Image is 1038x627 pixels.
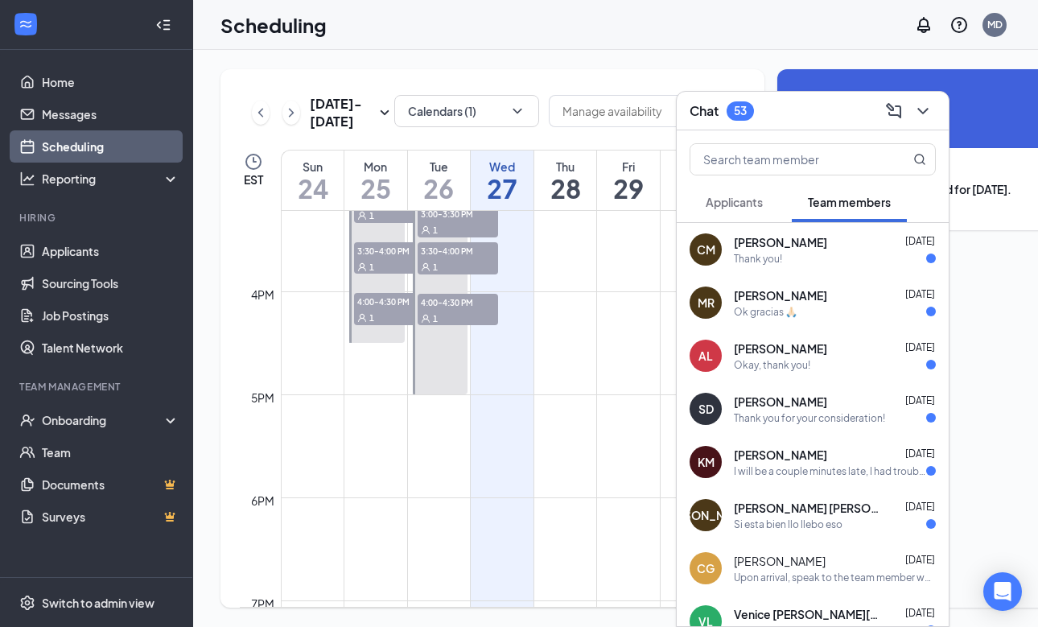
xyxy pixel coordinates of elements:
a: August 27, 2025 [471,151,533,210]
button: ChevronRight [282,101,300,125]
span: Venice [PERSON_NAME][GEOGRAPHIC_DATA] [734,606,879,622]
div: Mon [344,159,407,175]
h3: [DATE] - [DATE] [310,95,375,130]
h1: 28 [534,175,597,202]
svg: Collapse [155,17,171,33]
h1: 26 [408,175,471,202]
span: 4:00-4:30 PM [354,293,435,309]
div: CG [697,560,715,576]
a: August 28, 2025 [534,151,597,210]
a: August 29, 2025 [597,151,660,210]
div: I will be a couple minutes late, I had troubles with transportation. [734,464,926,478]
div: Ok gracias 🙏🏻 [734,305,797,319]
a: SurveysCrown [42,501,179,533]
span: [DATE] [905,448,935,460]
div: 53 [734,104,747,118]
button: Calendars (1)ChevronDown [394,95,539,127]
span: [DATE] [905,607,935,619]
a: Messages [42,98,179,130]
div: KM [698,454,715,470]
div: Onboarding [42,412,166,428]
div: Fri [597,159,660,175]
svg: QuestionInfo [949,15,969,35]
h1: 30 [661,175,723,202]
span: 3:00-3:30 PM [418,205,498,221]
button: ComposeMessage [881,98,907,124]
div: MD [987,18,1003,31]
a: Home [42,66,179,98]
span: 1 [433,225,438,236]
h1: 29 [597,175,660,202]
h1: Scheduling [220,11,327,39]
span: EST [244,171,263,188]
svg: UserCheck [19,412,35,428]
svg: User [357,262,367,272]
span: 3:30-4:00 PM [418,242,498,258]
span: 3:30-4:00 PM [354,242,435,258]
div: Thu [534,159,597,175]
svg: ChevronRight [283,103,299,122]
div: CM [697,241,715,258]
div: Upon arrival, speak to the team member working the front counter and let them know you are here f... [734,571,936,584]
div: Team Management [19,380,176,394]
div: [PERSON_NAME] [659,507,752,523]
a: Team [42,436,179,468]
div: Thank you! [734,252,782,266]
span: [PERSON_NAME] [734,553,826,569]
a: August 24, 2025 [282,151,344,210]
span: 1 [433,313,438,324]
svg: WorkstreamLogo [18,16,34,32]
a: DocumentsCrown [42,468,179,501]
svg: User [421,225,430,235]
span: [PERSON_NAME] [734,234,827,250]
span: [PERSON_NAME] [734,447,827,463]
a: Scheduling [42,130,179,163]
input: Manage availability [562,102,677,120]
div: Hiring [19,211,176,225]
div: SD [698,401,714,417]
span: [DATE] [905,501,935,513]
svg: MagnifyingGlass [913,153,926,166]
span: 1 [433,262,438,273]
span: [DATE] [905,394,935,406]
input: Search team member [690,144,881,175]
svg: User [357,211,367,221]
div: Sat [661,159,723,175]
svg: User [421,262,430,272]
span: [DATE] [905,235,935,247]
a: August 26, 2025 [408,151,471,210]
div: Switch to admin view [42,595,154,611]
div: Si esta bien llo llebo eso [734,518,842,531]
svg: SmallChevronDown [375,103,394,122]
h1: 25 [344,175,407,202]
div: Wed [471,159,533,175]
span: [DATE] [905,341,935,353]
span: [PERSON_NAME] [734,340,827,357]
span: 1 [369,312,374,324]
div: Tue [408,159,471,175]
span: 4:00-4:30 PM [418,294,498,310]
svg: ChevronDown [509,103,525,119]
a: Sourcing Tools [42,267,179,299]
button: ChevronDown [910,98,936,124]
a: August 30, 2025 [661,151,723,210]
div: 4pm [248,286,278,303]
div: Thank you for your consideration! [734,411,885,425]
span: Applicants [706,195,763,209]
div: AL [698,348,713,364]
h1: 27 [471,175,533,202]
span: Team members [808,195,891,209]
svg: Clock [244,152,263,171]
div: 6pm [248,492,278,509]
svg: ChevronDown [913,101,933,121]
svg: User [421,314,430,324]
h3: Chat [690,102,719,120]
span: [PERSON_NAME] [734,394,827,410]
svg: Analysis [19,171,35,187]
span: [PERSON_NAME] [734,287,827,303]
span: [PERSON_NAME] [PERSON_NAME] [734,500,879,516]
span: [DATE] [905,288,935,300]
a: Job Postings [42,299,179,332]
a: August 25, 2025 [344,151,407,210]
a: Applicants [42,235,179,267]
